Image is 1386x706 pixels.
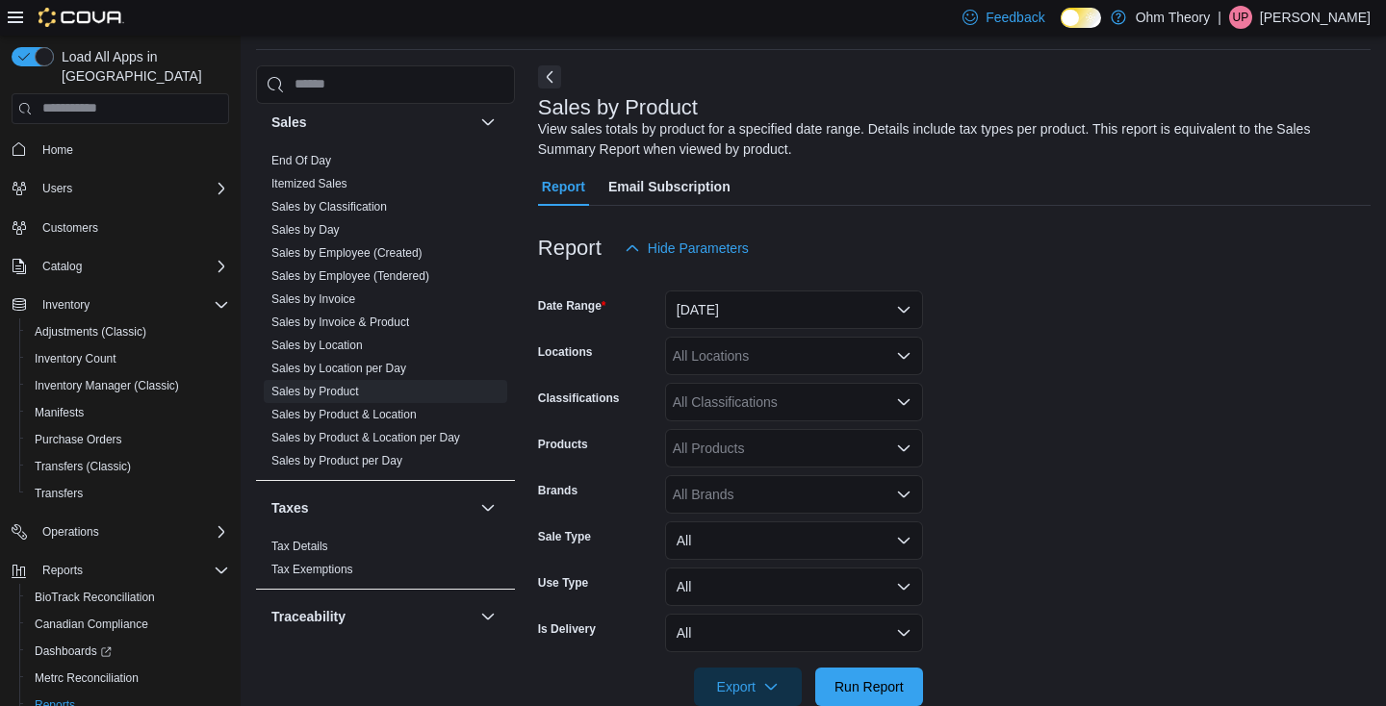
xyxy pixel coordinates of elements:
span: Email Subscription [608,167,731,206]
button: Sales [476,111,500,134]
button: Inventory [35,293,97,316]
a: Sales by Invoice [271,292,355,306]
a: Metrc Reconciliation [27,667,146,690]
label: Brands [538,483,577,498]
a: Dashboards [27,640,119,663]
div: Urvesh Patel [1229,6,1252,29]
button: Open list of options [896,487,911,502]
a: Sales by Day [271,223,340,237]
span: Transfers [27,482,229,505]
button: All [665,567,923,606]
span: Dashboards [35,643,112,659]
span: Reports [42,563,83,578]
span: Transfers (Classic) [35,459,131,474]
span: Operations [35,520,229,543]
span: Canadian Compliance [27,613,229,636]
button: Canadian Compliance [19,611,237,638]
span: Manifests [27,401,229,424]
button: BioTrack Reconciliation [19,584,237,611]
a: Purchase Orders [27,428,130,451]
button: Transfers (Classic) [19,453,237,480]
button: Customers [4,214,237,241]
button: Catalog [35,255,90,278]
span: Purchase Orders [35,432,122,447]
span: Inventory [35,293,229,316]
span: Feedback [986,8,1044,27]
h3: Sales [271,113,307,132]
button: Taxes [476,496,500,519]
span: Operations [42,524,99,540]
label: Sale Type [538,529,591,544]
span: Load All Apps in [GEOGRAPHIC_DATA] [54,47,229,86]
span: Users [42,181,72,196]
button: Adjustments (Classic) [19,318,237,345]
a: Sales by Invoice & Product [271,315,409,329]
button: Next [538,65,561,88]
button: Reports [35,559,90,582]
a: Sales by Product & Location per Day [271,431,460,444]
a: BioTrack Reconciliation [27,586,163,609]
button: Manifests [19,399,237,426]
a: Customers [35,216,106,240]
span: Catalog [35,255,229,278]
button: Reports [4,557,237,584]
span: Users [35,177,229,200]
span: Export [706,668,790,706]
span: Dark Mode [1061,28,1062,29]
button: Operations [4,518,237,545]
span: Transfers (Classic) [27,455,229,478]
span: Report [542,167,585,206]
input: Dark Mode [1061,8,1101,28]
button: Open list of options [896,394,911,410]
button: Taxes [271,498,473,517]
label: Date Range [538,298,606,314]
h3: Taxes [271,498,309,517]
a: Dashboards [19,638,237,665]
label: Is Delivery [538,621,596,637]
a: Tax Details [271,540,328,553]
button: Traceability [476,605,500,628]
span: Inventory Count [27,347,229,370]
span: Inventory Manager (Classic) [35,378,179,393]
span: UP [1233,6,1249,29]
span: Hide Parameters [648,239,749,258]
h3: Sales by Product [538,96,698,119]
button: Sales [271,113,473,132]
button: Transfers [19,480,237,507]
span: Home [42,142,73,158]
a: Sales by Product & Location [271,408,417,421]
h3: Traceability [271,607,346,626]
a: Sales by Employee (Created) [271,246,423,260]
button: Hide Parameters [617,229,757,267]
p: Ohm Theory [1136,6,1211,29]
a: Sales by Product [271,385,359,398]
a: Sales by Product per Day [271,454,402,467]
button: All [665,614,923,652]
label: Use Type [538,575,588,591]
button: Home [4,136,237,164]
span: Customers [35,215,229,240]
a: Inventory Count [27,347,124,370]
button: Traceability [271,607,473,626]
a: Adjustments (Classic) [27,320,154,343]
span: Home [35,138,229,162]
span: Inventory [42,297,90,313]
span: BioTrack Reconciliation [35,590,155,605]
button: All [665,521,923,560]
label: Products [538,437,588,452]
a: Sales by Employee (Tendered) [271,269,429,283]
div: View sales totals by product for a specified date range. Details include tax types per product. T... [538,119,1361,160]
button: Run Report [815,668,923,706]
span: Inventory Manager (Classic) [27,374,229,397]
a: Home [35,139,81,162]
span: BioTrack Reconciliation [27,586,229,609]
span: Adjustments (Classic) [35,324,146,340]
a: Sales by Location per Day [271,362,406,375]
span: Dashboards [27,640,229,663]
button: [DATE] [665,290,923,329]
button: Open list of options [896,348,911,364]
a: Canadian Compliance [27,613,156,636]
button: Users [4,175,237,202]
p: [PERSON_NAME] [1260,6,1371,29]
button: Export [694,668,802,706]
